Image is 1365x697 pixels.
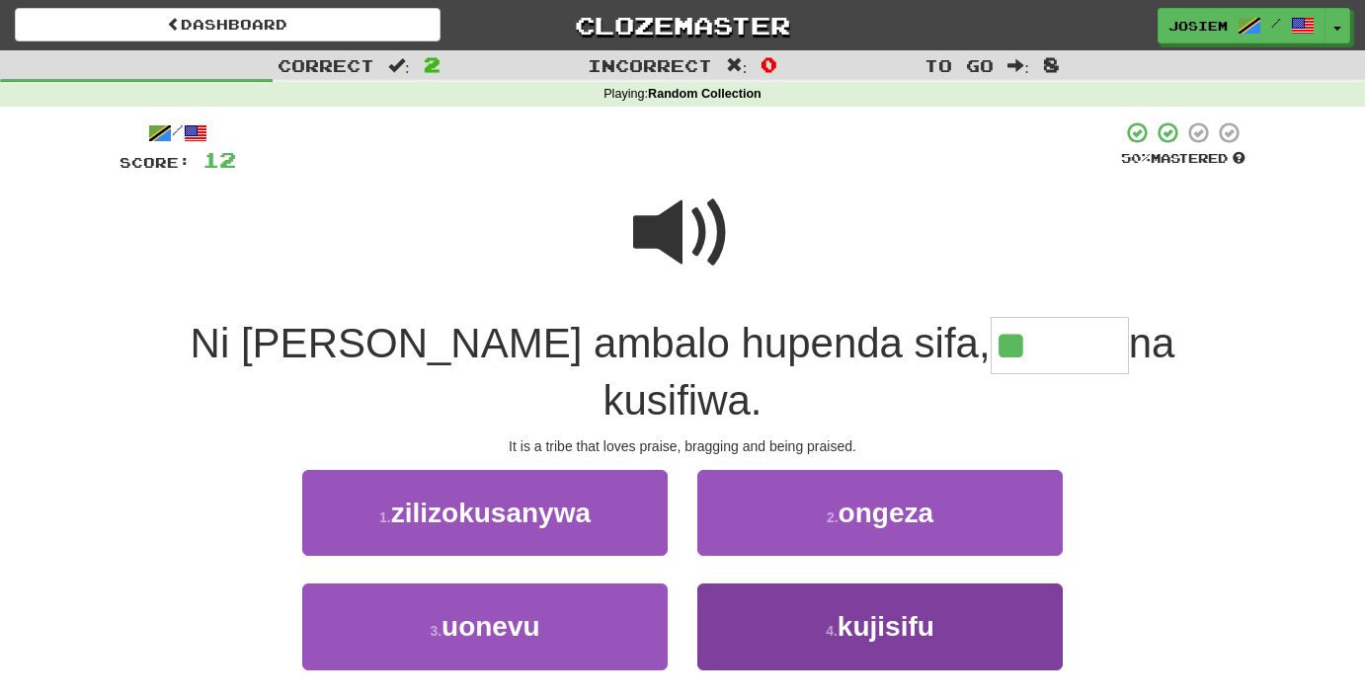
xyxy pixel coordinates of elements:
button: 1.zilizokusanywa [302,470,668,556]
a: Dashboard [15,8,441,41]
span: : [388,57,410,74]
span: : [726,57,748,74]
small: 1 . [379,509,391,525]
span: Ni [PERSON_NAME] ambalo hupenda sifa, [191,320,991,366]
span: / [1271,16,1281,30]
a: JosieM / [1158,8,1325,43]
span: 12 [202,147,236,172]
span: To go [924,55,994,75]
span: Incorrect [588,55,712,75]
div: / [120,120,236,145]
button: 4.kujisifu [697,583,1063,669]
span: JosieM [1168,17,1228,35]
button: 3.uonevu [302,583,668,669]
span: 0 [761,52,777,76]
span: 8 [1043,52,1060,76]
button: 2.ongeza [697,470,1063,556]
div: Mastered [1121,150,1245,168]
span: uonevu [442,611,540,642]
span: Score: [120,154,191,171]
small: 3 . [430,623,442,639]
span: 2 [424,52,441,76]
a: Clozemaster [470,8,896,42]
small: 2 . [827,509,839,525]
div: It is a tribe that loves praise, bragging and being praised. [120,436,1245,456]
strong: Random Collection [648,87,762,101]
span: ongeza [839,498,933,528]
span: Correct [278,55,374,75]
span: zilizokusanywa [391,498,591,528]
span: kujisifu [838,611,934,642]
small: 4 . [826,623,838,639]
span: 50 % [1121,150,1151,166]
span: : [1007,57,1029,74]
